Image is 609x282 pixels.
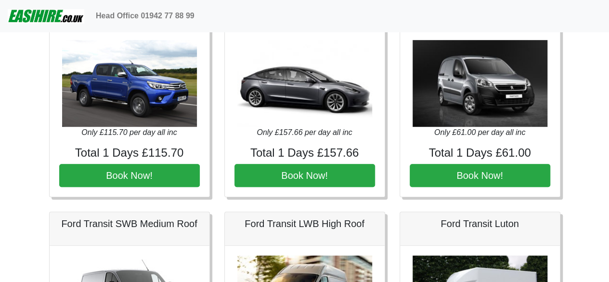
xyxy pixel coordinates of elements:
img: easihire_logo_small.png [8,6,84,26]
button: Book Now! [410,164,550,187]
i: Only £157.66 per day all inc [257,128,352,136]
h4: Total 1 Days £115.70 [59,146,200,160]
i: Only £61.00 per day all inc [434,128,525,136]
h4: Total 1 Days £61.00 [410,146,550,160]
img: Tesla 3 240 mile range [237,40,372,127]
img: Peugeot Partner [413,40,547,127]
button: Book Now! [234,164,375,187]
i: Only £115.70 per day all inc [81,128,177,136]
h5: Ford Transit SWB Medium Roof [59,218,200,229]
h5: Ford Transit LWB High Roof [234,218,375,229]
b: Head Office 01942 77 88 99 [96,12,194,20]
button: Book Now! [59,164,200,187]
h4: Total 1 Days £157.66 [234,146,375,160]
h5: Ford Transit Luton [410,218,550,229]
img: Toyota Hilux [62,40,197,127]
a: Head Office 01942 77 88 99 [92,6,198,26]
